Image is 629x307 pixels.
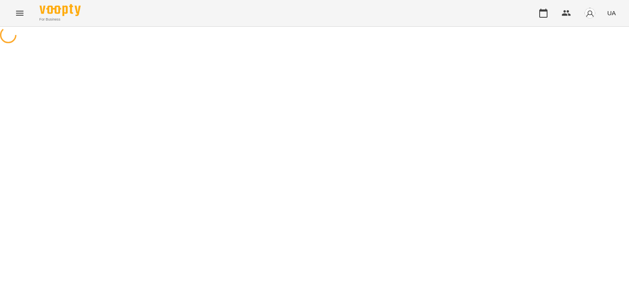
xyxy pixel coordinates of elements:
[40,4,81,16] img: Voopty Logo
[584,7,596,19] img: avatar_s.png
[604,5,619,21] button: UA
[10,3,30,23] button: Menu
[607,9,616,17] span: UA
[40,17,81,22] span: For Business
